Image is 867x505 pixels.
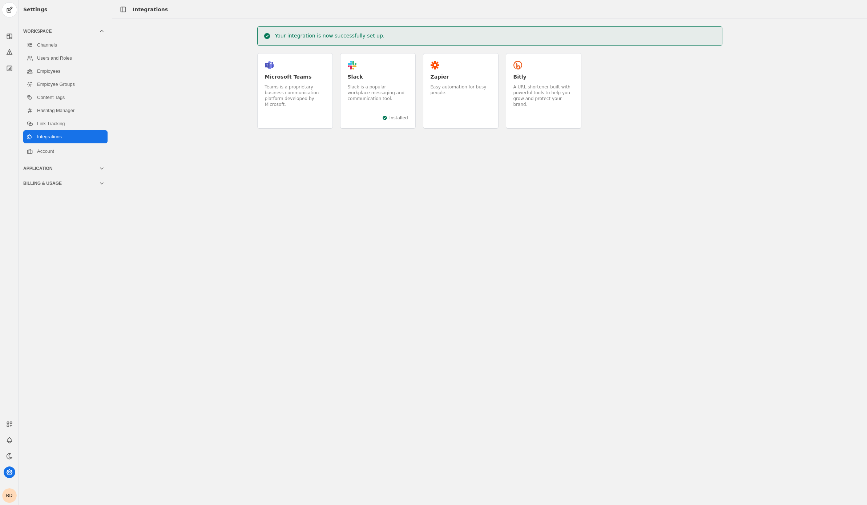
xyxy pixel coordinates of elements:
a: Employee Groups [23,78,108,91]
div: Workspace [23,37,108,159]
a: Link Tracking [23,117,108,130]
a: Integrations [23,130,108,143]
div: Slack is a popular workplace messaging and communication tool. [348,84,408,102]
app-icon: Bitly [513,61,522,69]
div: Workspace [23,28,99,34]
div: Your integration is now successfully set up. [275,32,385,39]
mat-expansion-panel-header: Application [23,163,108,174]
app-icon: Microsoft Teams [265,61,274,69]
mat-expansion-panel-header: Billing & Usage [23,178,108,189]
mat-expansion-panel-header: Workspace [23,25,108,37]
a: Account [23,145,108,158]
div: Slack [348,73,408,80]
a: Users and Roles [23,52,108,65]
app-icon: Slack [348,61,356,69]
a: Channels [23,39,108,52]
div: Integrations [133,6,168,13]
button: Rd [2,488,17,503]
div: Zapier [431,73,491,80]
div: Teams is a proprietary business communication platform developed by Microsoft. [265,84,325,107]
div: Bitly [513,73,574,80]
a: Employees [23,65,108,78]
app-icon: Zapier [431,61,439,69]
div: Easy automation for busy people. [431,84,491,96]
a: Hashtag Manager [23,104,108,117]
div: Application [23,166,99,171]
div: A URL shortener built with powerful tools to help you grow and protect your brand. [513,84,574,107]
a: Content Tags [23,91,108,104]
div: Microsoft Teams [265,73,325,80]
div: Billing & Usage [23,180,99,186]
div: Installed [383,115,408,121]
